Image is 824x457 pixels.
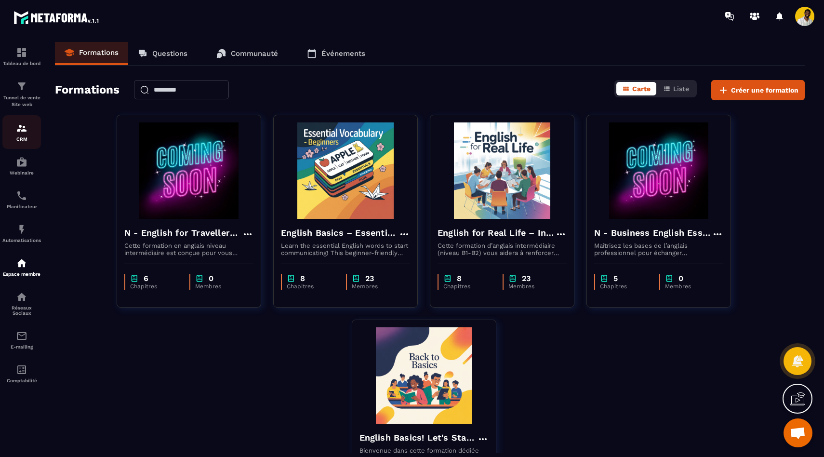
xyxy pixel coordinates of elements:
h4: English Basics – Essential Vocabulary for Beginners [281,226,399,240]
p: 8 [457,274,462,283]
span: Liste [673,85,689,93]
span: Carte [632,85,651,93]
img: formation [16,122,27,134]
img: chapter [443,274,452,283]
h2: Formations [55,80,120,100]
p: Formations [79,48,119,57]
img: chapter [665,274,674,283]
p: Planificateur [2,204,41,209]
p: Cette formation en anglais niveau intermédiaire est conçue pour vous rendre à l’aise à l’étranger... [124,242,253,256]
p: Tableau de bord [2,61,41,66]
a: Communauté [207,42,288,65]
h4: English Basics! Let's Start English. [359,431,477,444]
p: 6 [144,274,148,283]
a: Événements [297,42,375,65]
p: Chapitres [130,283,180,290]
p: Réseaux Sociaux [2,305,41,316]
img: chapter [287,274,295,283]
p: Maîtrisez les bases de l’anglais professionnel pour échanger efficacement par e-mail, téléphone, ... [594,242,723,256]
img: formation-background [281,122,410,219]
div: Ouvrir le chat [784,418,812,447]
p: Communauté [231,49,278,58]
p: Événements [321,49,365,58]
img: email [16,330,27,342]
a: formation-backgroundN - Business English Essentials – Communicate with ConfidenceMaîtrisez les ba... [586,115,743,320]
p: 23 [522,274,531,283]
img: social-network [16,291,27,303]
img: automations [16,257,27,269]
a: automationsautomationsWebinaire [2,149,41,183]
a: Formations [55,42,128,65]
h4: N - English for Travellers – Intermediate Level [124,226,242,240]
p: 8 [300,274,305,283]
img: chapter [130,274,139,283]
p: Chapitres [443,283,493,290]
img: formation-background [359,327,489,424]
p: Membres [195,283,244,290]
p: Learn the essential English words to start communicating! This beginner-friendly course will help... [281,242,410,256]
p: Espace membre [2,271,41,277]
a: formation-backgroundEnglish for Real Life – Intermediate LevelCette formation d’anglais intermédi... [430,115,586,320]
p: 0 [678,274,683,283]
img: scheduler [16,190,27,202]
h4: English for Real Life – Intermediate Level [438,226,555,240]
button: Carte [616,82,656,95]
p: CRM [2,136,41,142]
p: Webinaire [2,170,41,175]
img: chapter [508,274,517,283]
img: chapter [600,274,609,283]
button: Liste [657,82,695,95]
a: automationsautomationsAutomatisations [2,216,41,250]
a: formation-backgroundEnglish Basics – Essential Vocabulary for BeginnersLearn the essential Englis... [273,115,430,320]
p: Questions [152,49,187,58]
img: automations [16,224,27,235]
img: chapter [195,274,204,283]
p: Chapitres [600,283,650,290]
img: formation-background [594,122,723,219]
a: formation-backgroundN - English for Travellers – Intermediate LevelCette formation en anglais niv... [117,115,273,320]
a: formationformationCRM [2,115,41,149]
img: formation [16,81,27,92]
h4: N - Business English Essentials – Communicate with Confidence [594,226,712,240]
a: emailemailE-mailing [2,323,41,357]
img: logo [13,9,100,26]
p: E-mailing [2,344,41,349]
p: Membres [352,283,400,290]
p: Comptabilité [2,378,41,383]
a: Questions [128,42,197,65]
a: formationformationTableau de bord [2,40,41,73]
p: Cette formation d’anglais intermédiaire (niveau B1-B2) vous aidera à renforcer votre grammaire, e... [438,242,567,256]
p: Chapitres [287,283,336,290]
a: accountantaccountantComptabilité [2,357,41,390]
p: 23 [365,274,374,283]
button: Créer une formation [711,80,805,100]
p: Tunnel de vente Site web [2,94,41,108]
img: formation-background [438,122,567,219]
p: Membres [508,283,557,290]
p: 5 [613,274,618,283]
img: formation [16,47,27,58]
a: schedulerschedulerPlanificateur [2,183,41,216]
img: accountant [16,364,27,376]
p: Membres [665,283,714,290]
a: automationsautomationsEspace membre [2,250,41,284]
a: formationformationTunnel de vente Site web [2,73,41,115]
span: Créer une formation [731,85,798,95]
p: 0 [209,274,213,283]
img: formation-background [124,122,253,219]
a: social-networksocial-networkRéseaux Sociaux [2,284,41,323]
img: chapter [352,274,360,283]
p: Automatisations [2,238,41,243]
img: automations [16,156,27,168]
